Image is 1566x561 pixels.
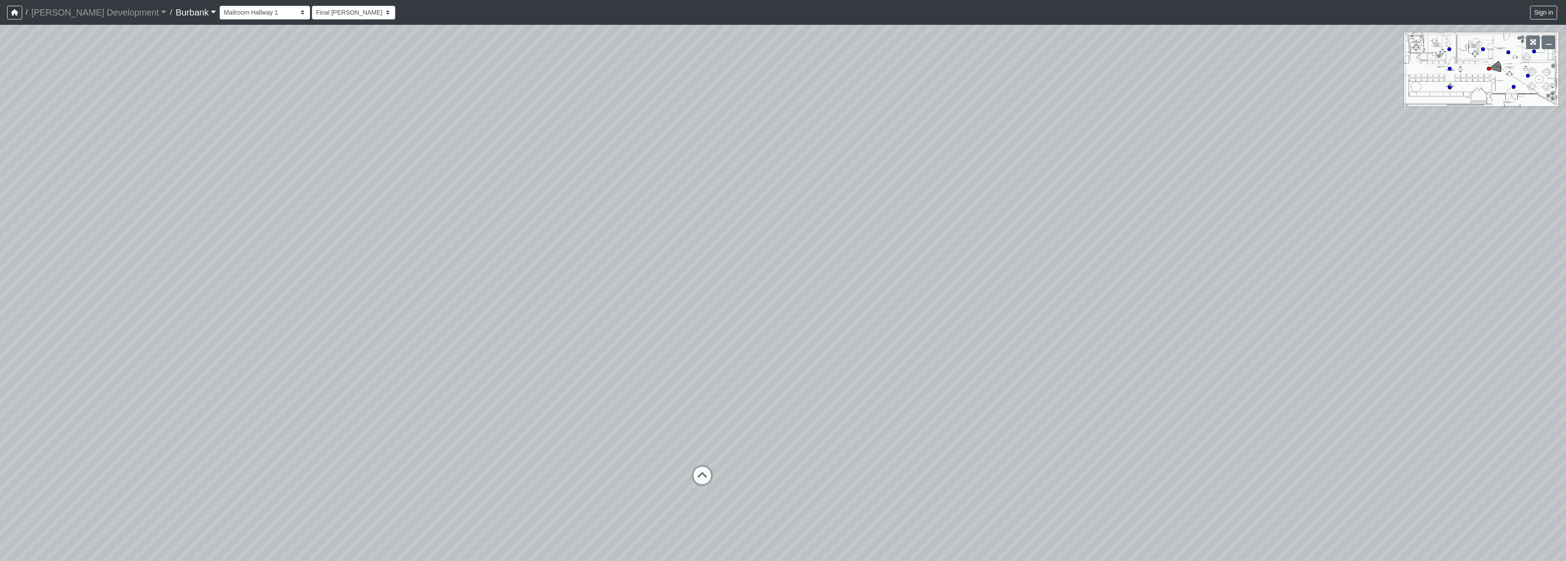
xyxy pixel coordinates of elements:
[7,543,59,561] iframe: Ybug feedback widget
[166,4,175,21] span: /
[31,4,166,21] a: [PERSON_NAME] Development
[22,4,31,21] span: /
[176,4,216,21] a: Burbank
[1530,6,1557,19] button: Sign in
